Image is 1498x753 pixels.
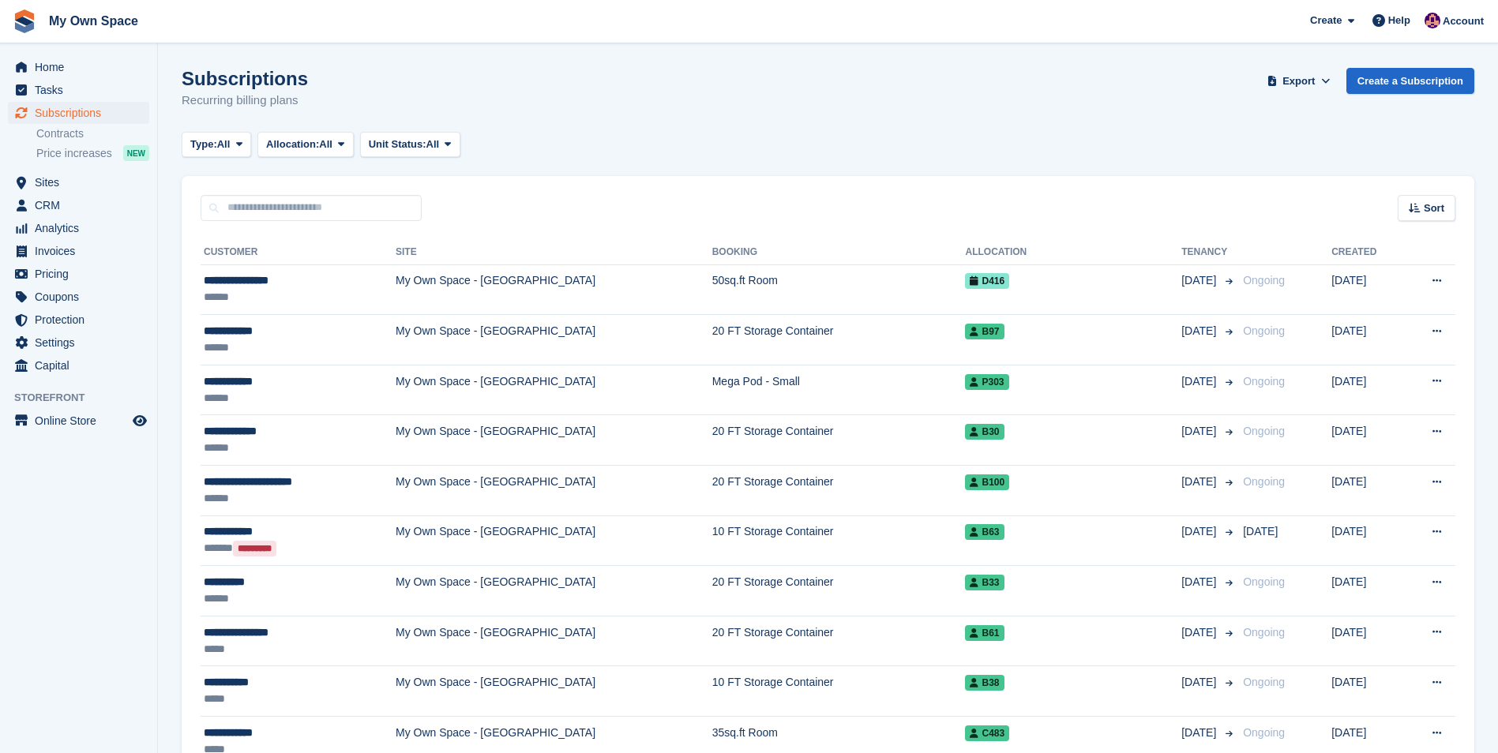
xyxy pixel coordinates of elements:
[1181,523,1219,540] span: [DATE]
[1243,324,1285,337] span: Ongoing
[35,194,130,216] span: CRM
[217,137,231,152] span: All
[965,575,1004,590] span: B33
[712,415,966,466] td: 20 FT Storage Container
[1331,616,1402,666] td: [DATE]
[1243,425,1285,437] span: Ongoing
[1243,525,1278,538] span: [DATE]
[965,424,1004,440] span: B30
[8,194,149,216] a: menu
[35,79,130,101] span: Tasks
[712,264,966,315] td: 50sq.ft Room
[369,137,426,152] span: Unit Status:
[1243,575,1285,588] span: Ongoing
[8,410,149,432] a: menu
[1243,676,1285,688] span: Ongoing
[35,354,130,376] span: Capital
[1331,415,1402,466] td: [DATE]
[396,466,712,516] td: My Own Space - [GEOGRAPHIC_DATA]
[396,415,712,466] td: My Own Space - [GEOGRAPHIC_DATA]
[1243,726,1285,739] span: Ongoing
[1243,274,1285,287] span: Ongoing
[1243,626,1285,639] span: Ongoing
[35,171,130,193] span: Sites
[8,56,149,78] a: menu
[14,390,157,406] span: Storefront
[13,9,36,33] img: stora-icon-8386f47178a22dfd0bd8f6a31ec36ba5ce8667c1dd55bd0f319d3a0aa187defe.svg
[190,137,217,152] span: Type:
[8,332,149,354] a: menu
[396,264,712,315] td: My Own Space - [GEOGRAPHIC_DATA]
[1443,13,1484,29] span: Account
[1181,624,1219,641] span: [DATE]
[965,273,1009,289] span: D416
[396,315,712,365] td: My Own Space - [GEOGRAPHIC_DATA]
[35,240,130,262] span: Invoices
[8,240,149,262] a: menu
[712,515,966,566] td: 10 FT Storage Container
[426,137,440,152] span: All
[1388,13,1410,28] span: Help
[182,92,308,110] p: Recurring billing plans
[1331,566,1402,616] td: [DATE]
[360,132,460,158] button: Unit Status: All
[965,240,1181,265] th: Allocation
[712,240,966,265] th: Booking
[1181,272,1219,289] span: [DATE]
[1331,666,1402,717] td: [DATE]
[396,666,712,717] td: My Own Space - [GEOGRAPHIC_DATA]
[35,410,130,432] span: Online Store
[8,102,149,124] a: menu
[965,374,1008,390] span: P303
[1331,466,1402,516] td: [DATE]
[1181,323,1219,339] span: [DATE]
[36,146,112,161] span: Price increases
[36,144,149,162] a: Price increases NEW
[257,132,354,158] button: Allocation: All
[1243,375,1285,388] span: Ongoing
[965,324,1004,339] span: B97
[35,286,130,308] span: Coupons
[396,240,712,265] th: Site
[712,666,966,717] td: 10 FT Storage Container
[36,126,149,141] a: Contracts
[1181,240,1237,265] th: Tenancy
[396,566,712,616] td: My Own Space - [GEOGRAPHIC_DATA]
[396,616,712,666] td: My Own Space - [GEOGRAPHIC_DATA]
[965,675,1004,691] span: B38
[396,365,712,415] td: My Own Space - [GEOGRAPHIC_DATA]
[319,137,332,152] span: All
[712,365,966,415] td: Mega Pod - Small
[35,263,130,285] span: Pricing
[965,524,1004,540] span: B63
[1310,13,1342,28] span: Create
[8,309,149,331] a: menu
[712,566,966,616] td: 20 FT Storage Container
[1331,515,1402,566] td: [DATE]
[35,332,130,354] span: Settings
[965,725,1009,741] span: C483
[8,217,149,239] a: menu
[182,68,308,89] h1: Subscriptions
[8,263,149,285] a: menu
[965,474,1009,490] span: B100
[1181,373,1219,390] span: [DATE]
[712,466,966,516] td: 20 FT Storage Container
[35,56,130,78] span: Home
[8,79,149,101] a: menu
[712,315,966,365] td: 20 FT Storage Container
[1331,315,1402,365] td: [DATE]
[8,286,149,308] a: menu
[965,625,1004,641] span: B61
[1424,200,1444,216] span: Sort
[182,132,251,158] button: Type: All
[35,217,130,239] span: Analytics
[35,309,130,331] span: Protection
[8,171,149,193] a: menu
[43,8,145,34] a: My Own Space
[1181,423,1219,440] span: [DATE]
[8,354,149,376] a: menu
[1346,68,1474,94] a: Create a Subscription
[130,411,149,430] a: Preview store
[1264,68,1334,94] button: Export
